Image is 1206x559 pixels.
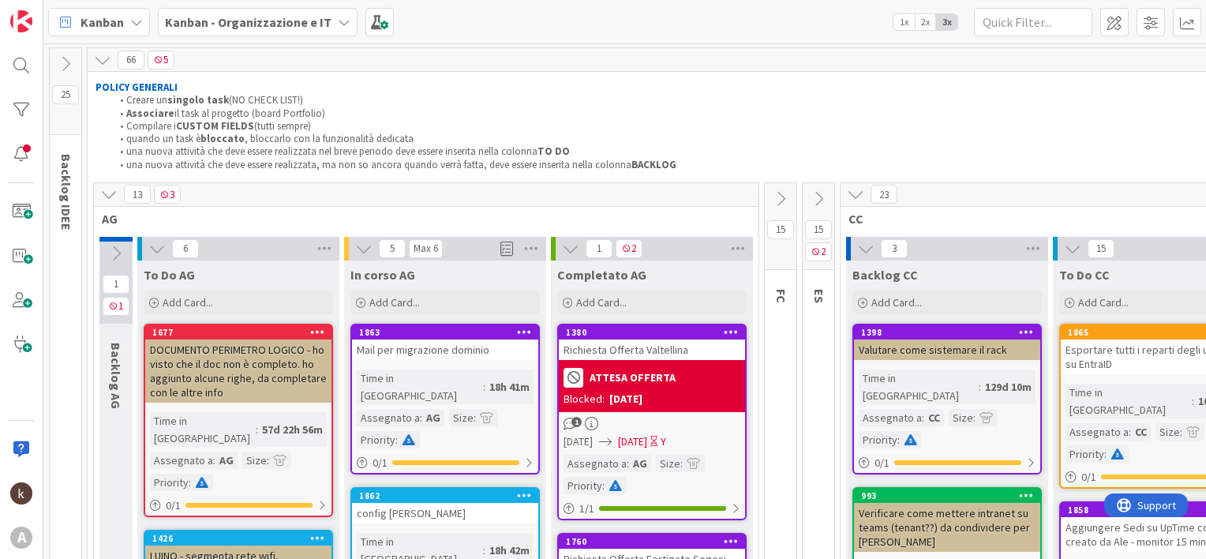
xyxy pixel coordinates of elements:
[852,267,918,283] span: Backlog CC
[352,325,538,340] div: 1863
[189,474,191,491] span: :
[108,343,124,409] span: Backlog AG
[979,378,981,396] span: :
[357,431,395,448] div: Priority
[854,489,1040,552] div: 993Verificare come mettere intranet su teams (tenant??) da condividere per [PERSON_NAME]
[420,409,422,426] span: :
[559,325,745,360] div: 1380Richiesta Offerta Valtellina
[369,295,420,310] span: Add Card...
[571,417,582,427] span: 1
[559,340,745,360] div: Richiesta Offerta Valtellina
[357,409,420,426] div: Assegnato a
[352,325,538,360] div: 1863Mail per migrazione dominio
[213,452,215,469] span: :
[172,239,199,258] span: 6
[422,409,444,426] div: AG
[537,144,570,158] strong: TO DO
[861,327,1040,338] div: 1398
[618,433,647,450] span: [DATE]
[485,542,534,559] div: 18h 42m
[52,85,79,104] span: 25
[200,132,245,145] strong: bloccato
[176,119,254,133] strong: CUSTOM FIELDS
[145,325,331,340] div: 1677
[1081,469,1096,486] span: 0 / 1
[1059,267,1110,283] span: To Do CC
[629,455,651,472] div: AG
[58,154,74,231] span: Backlog IDEE
[557,267,646,283] span: Completato AG
[875,455,890,471] span: 0 / 1
[1078,295,1129,310] span: Add Card...
[564,477,602,494] div: Priority
[859,431,897,448] div: Priority
[10,527,32,549] div: A
[871,295,922,310] span: Add Card...
[1155,423,1180,441] div: Size
[379,239,406,258] span: 5
[936,14,957,30] span: 3x
[359,327,538,338] div: 1863
[81,13,124,32] span: Kanban
[767,220,794,239] span: 15
[564,455,627,472] div: Assegnato a
[256,421,258,438] span: :
[103,275,129,294] span: 1
[166,497,181,514] span: 0 / 1
[124,185,151,204] span: 13
[102,211,739,227] span: AG
[661,433,666,450] div: Y
[773,289,789,303] span: FC
[656,455,680,472] div: Size
[1066,384,1192,418] div: Time in [GEOGRAPHIC_DATA]
[33,2,72,21] span: Support
[854,489,1040,503] div: 993
[973,409,976,426] span: :
[1088,239,1114,258] span: 15
[949,409,973,426] div: Size
[359,490,538,501] div: 1862
[579,501,594,517] span: 1 / 1
[566,327,745,338] div: 1380
[1131,423,1151,441] div: CC
[881,239,908,258] span: 3
[1192,392,1194,410] span: :
[352,340,538,360] div: Mail per migrazione dominio
[602,477,605,494] span: :
[566,536,745,547] div: 1760
[854,503,1040,552] div: Verificare come mettere intranet su teams (tenant??) da condividere per [PERSON_NAME]
[924,409,944,426] div: CC
[167,93,229,107] strong: singolo task
[395,431,398,448] span: :
[1066,445,1104,463] div: Priority
[150,474,189,491] div: Priority
[609,391,642,407] div: [DATE]
[897,431,900,448] span: :
[893,14,915,30] span: 1x
[590,372,676,383] b: ATTESA OFFERTA
[373,455,388,471] span: 0 / 1
[118,51,144,69] span: 66
[576,295,627,310] span: Add Card...
[96,81,178,94] strong: POLICY GENERALI
[103,297,129,316] span: 1
[1104,445,1107,463] span: :
[559,499,745,519] div: 1/1
[10,482,32,505] img: kh
[559,325,745,340] div: 1380
[811,289,827,303] span: ES
[267,452,269,469] span: :
[215,452,238,469] div: AG
[627,455,629,472] span: :
[242,452,267,469] div: Size
[981,378,1036,396] div: 129d 10m
[126,107,174,120] strong: Associare
[805,242,832,261] span: 2
[854,340,1040,360] div: Valutare come sistemare il rack
[915,14,936,30] span: 2x
[258,421,327,438] div: 57d 22h 56m
[148,51,174,69] span: 5
[616,239,642,258] span: 2
[350,267,415,283] span: In corso AG
[871,185,897,204] span: 23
